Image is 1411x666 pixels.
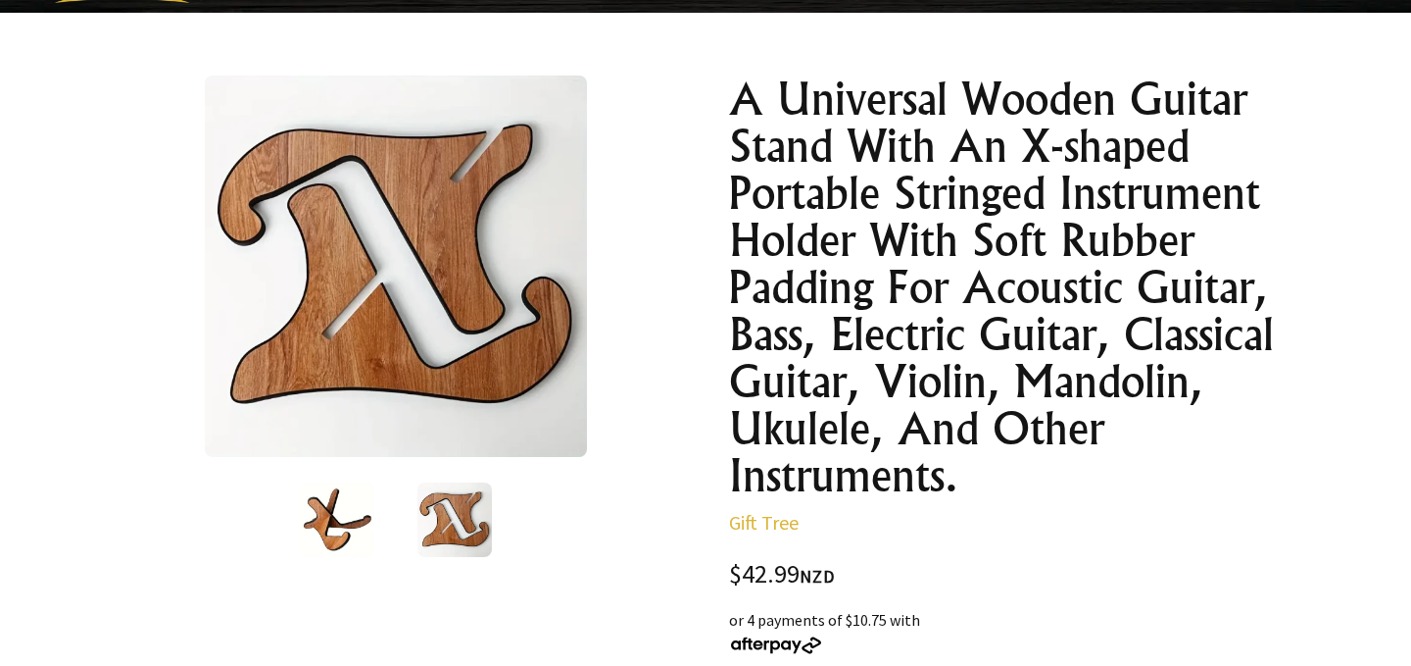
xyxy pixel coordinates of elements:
a: Gift Tree [729,510,799,535]
span: NZD [800,565,835,588]
img: A Universal Wooden Guitar Stand With An X-shaped Portable Stringed Instrument Holder With Soft Ru... [417,483,492,557]
img: Afterpay [729,637,823,654]
h1: A Universal Wooden Guitar Stand With An X-shaped Portable Stringed Instrument Holder With Soft Ru... [729,76,1301,499]
div: or 4 payments of $10.75 with [729,608,1301,655]
img: A Universal Wooden Guitar Stand With An X-shaped Portable Stringed Instrument Holder With Soft Ru... [300,483,374,557]
img: A Universal Wooden Guitar Stand With An X-shaped Portable Stringed Instrument Holder With Soft Ru... [205,76,586,457]
div: $42.99 [729,562,1301,589]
